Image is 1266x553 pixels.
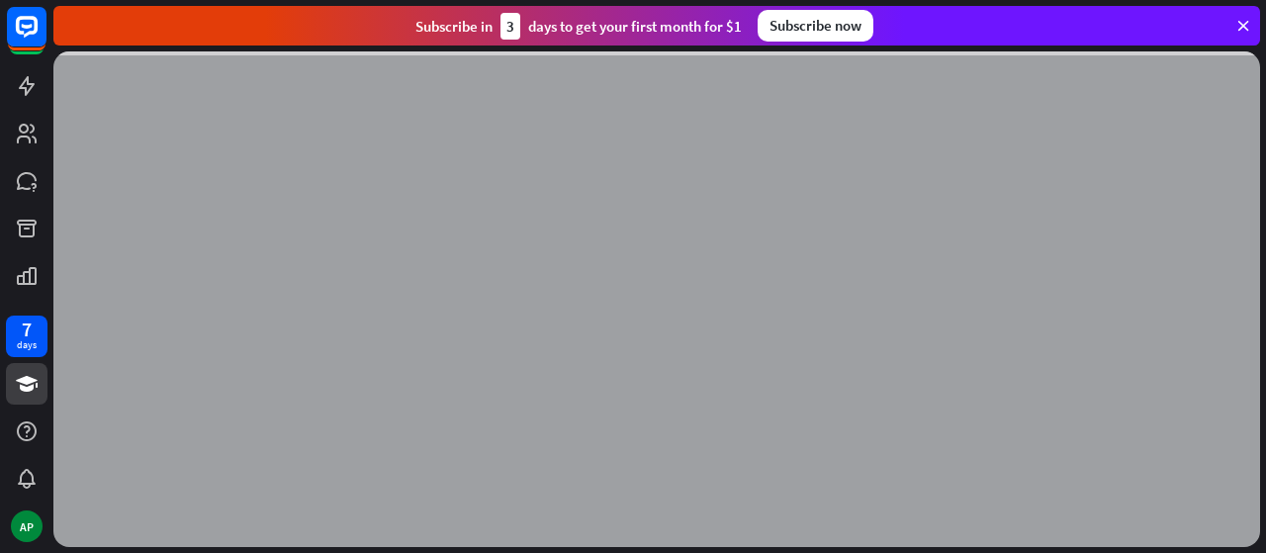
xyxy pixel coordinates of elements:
[6,316,47,357] a: 7 days
[17,338,37,352] div: days
[758,10,873,42] div: Subscribe now
[415,13,742,40] div: Subscribe in days to get your first month for $1
[11,510,43,542] div: AP
[22,321,32,338] div: 7
[500,13,520,40] div: 3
